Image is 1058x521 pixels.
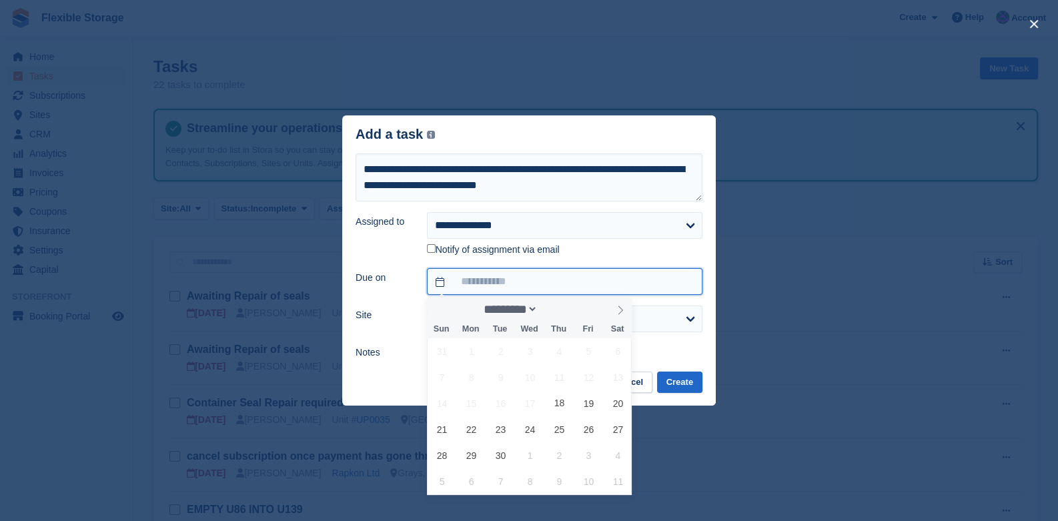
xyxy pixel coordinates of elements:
[458,338,484,364] span: September 1, 2025
[538,302,580,316] input: Year
[605,442,631,468] span: October 4, 2025
[657,372,702,394] button: Create
[605,364,631,390] span: September 13, 2025
[544,325,574,334] span: Thu
[356,127,435,142] div: Add a task
[429,416,455,442] span: September 21, 2025
[356,271,411,285] label: Due on
[605,390,631,416] span: September 20, 2025
[427,131,435,139] img: icon-info-grey-7440780725fd019a000dd9b08b2336e03edf1995a4989e88bcd33f0948082b44.svg
[488,390,514,416] span: September 16, 2025
[427,244,436,253] input: Notify of assignment via email
[546,390,572,416] span: September 18, 2025
[458,442,484,468] span: September 29, 2025
[429,364,455,390] span: September 7, 2025
[427,244,560,256] label: Notify of assignment via email
[605,338,631,364] span: September 6, 2025
[576,416,602,442] span: September 26, 2025
[605,416,631,442] span: September 27, 2025
[576,338,602,364] span: September 5, 2025
[458,468,484,494] span: October 6, 2025
[546,364,572,390] span: September 11, 2025
[574,325,603,334] span: Fri
[488,442,514,468] span: September 30, 2025
[488,468,514,494] span: October 7, 2025
[517,416,543,442] span: September 24, 2025
[515,325,544,334] span: Wed
[546,442,572,468] span: October 2, 2025
[429,390,455,416] span: September 14, 2025
[356,215,411,229] label: Assigned to
[576,390,602,416] span: September 19, 2025
[488,338,514,364] span: September 2, 2025
[429,338,455,364] span: August 31, 2025
[546,338,572,364] span: September 4, 2025
[458,416,484,442] span: September 22, 2025
[458,364,484,390] span: September 8, 2025
[356,346,411,360] label: Notes
[517,364,543,390] span: September 10, 2025
[456,325,486,334] span: Mon
[356,308,411,322] label: Site
[517,338,543,364] span: September 3, 2025
[517,442,543,468] span: October 1, 2025
[429,468,455,494] span: October 5, 2025
[517,468,543,494] span: October 8, 2025
[486,325,515,334] span: Tue
[488,364,514,390] span: September 9, 2025
[1023,13,1045,35] button: close
[429,442,455,468] span: September 28, 2025
[517,390,543,416] span: September 17, 2025
[458,390,484,416] span: September 15, 2025
[479,302,538,316] select: Month
[602,325,632,334] span: Sat
[605,468,631,494] span: October 11, 2025
[576,364,602,390] span: September 12, 2025
[576,468,602,494] span: October 10, 2025
[576,442,602,468] span: October 3, 2025
[427,325,456,334] span: Sun
[488,416,514,442] span: September 23, 2025
[546,468,572,494] span: October 9, 2025
[546,416,572,442] span: September 25, 2025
